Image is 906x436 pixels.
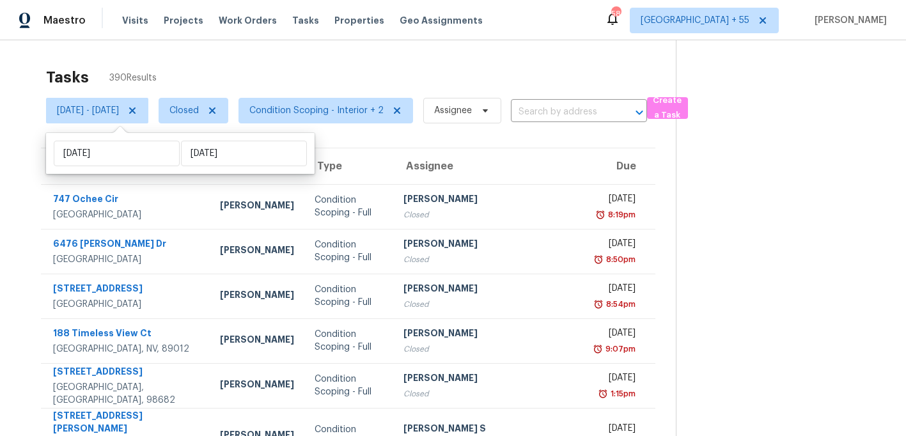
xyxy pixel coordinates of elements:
[46,71,89,84] h2: Tasks
[220,333,294,349] div: [PERSON_NAME]
[41,148,210,184] th: Address
[598,237,636,253] div: [DATE]
[593,298,604,311] img: Overdue Alarm Icon
[595,208,605,221] img: Overdue Alarm Icon
[434,104,472,117] span: Assignee
[598,282,636,298] div: [DATE]
[315,373,383,398] div: Condition Scoping - Full
[53,253,199,266] div: [GEOGRAPHIC_DATA]
[641,14,749,27] span: [GEOGRAPHIC_DATA] + 55
[53,381,199,407] div: [GEOGRAPHIC_DATA], [GEOGRAPHIC_DATA], 98682
[43,14,86,27] span: Maestro
[598,371,636,387] div: [DATE]
[53,365,199,381] div: [STREET_ADDRESS]
[403,387,578,400] div: Closed
[647,97,688,119] button: Create a Task
[53,327,199,343] div: 188 Timeless View Ct
[403,343,578,355] div: Closed
[598,387,608,400] img: Overdue Alarm Icon
[292,16,319,25] span: Tasks
[304,148,393,184] th: Type
[315,194,383,219] div: Condition Scoping - Full
[53,237,199,253] div: 6476 [PERSON_NAME] Dr
[249,104,384,117] span: Condition Scoping - Interior + 2
[588,148,655,184] th: Due
[403,237,578,253] div: [PERSON_NAME]
[403,282,578,298] div: [PERSON_NAME]
[593,343,603,355] img: Overdue Alarm Icon
[54,141,180,166] input: Start date
[605,208,636,221] div: 8:19pm
[653,93,682,123] span: Create a Task
[53,343,199,355] div: [GEOGRAPHIC_DATA], NV, 89012
[53,208,199,221] div: [GEOGRAPHIC_DATA]
[608,387,636,400] div: 1:15pm
[57,104,119,117] span: [DATE] - [DATE]
[220,288,294,304] div: [PERSON_NAME]
[393,148,588,184] th: Assignee
[220,378,294,394] div: [PERSON_NAME]
[511,102,611,122] input: Search by address
[403,253,578,266] div: Closed
[315,283,383,309] div: Condition Scoping - Full
[220,244,294,260] div: [PERSON_NAME]
[122,14,148,27] span: Visits
[403,208,578,221] div: Closed
[604,298,636,311] div: 8:54pm
[315,328,383,354] div: Condition Scoping - Full
[604,253,636,266] div: 8:50pm
[403,371,578,387] div: [PERSON_NAME]
[53,192,199,208] div: 747 Ochee Cir
[403,192,578,208] div: [PERSON_NAME]
[109,72,157,84] span: 390 Results
[164,14,203,27] span: Projects
[169,104,199,117] span: Closed
[334,14,384,27] span: Properties
[181,141,307,166] input: End date
[630,104,648,121] button: Open
[603,343,636,355] div: 9:07pm
[315,238,383,264] div: Condition Scoping - Full
[403,298,578,311] div: Closed
[220,199,294,215] div: [PERSON_NAME]
[598,192,636,208] div: [DATE]
[598,327,636,343] div: [DATE]
[219,14,277,27] span: Work Orders
[809,14,887,27] span: [PERSON_NAME]
[593,253,604,266] img: Overdue Alarm Icon
[53,282,199,298] div: [STREET_ADDRESS]
[400,14,483,27] span: Geo Assignments
[611,8,620,20] div: 586
[403,327,578,343] div: [PERSON_NAME]
[53,298,199,311] div: [GEOGRAPHIC_DATA]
